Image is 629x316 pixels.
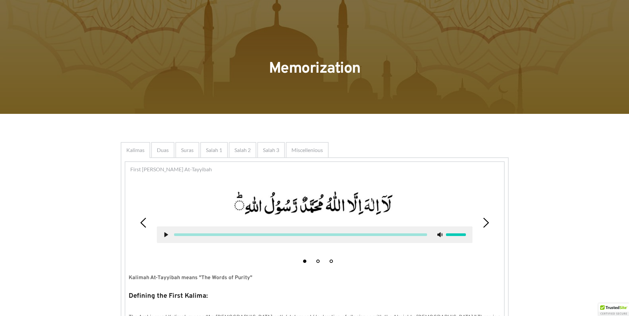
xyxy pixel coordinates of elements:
[316,260,320,263] button: 2 of 3
[206,146,222,154] span: Salah 1
[263,146,279,154] span: Salah 3
[303,260,306,263] button: 1 of 3
[130,165,212,173] span: First [PERSON_NAME] At-Tayyibah
[181,146,194,154] span: Suras
[129,275,252,281] strong: Kalimah At-Tayyibah means "The Words of Purity"
[598,303,629,316] div: TrustedSite Certified
[269,59,360,79] span: Memorization
[291,146,323,154] span: Miscellenious
[126,146,145,154] span: Kalimas
[157,146,169,154] span: Duas
[234,146,251,154] span: Salah 2
[129,292,208,300] strong: Defining the First Kalima:
[330,260,333,263] button: 3 of 3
